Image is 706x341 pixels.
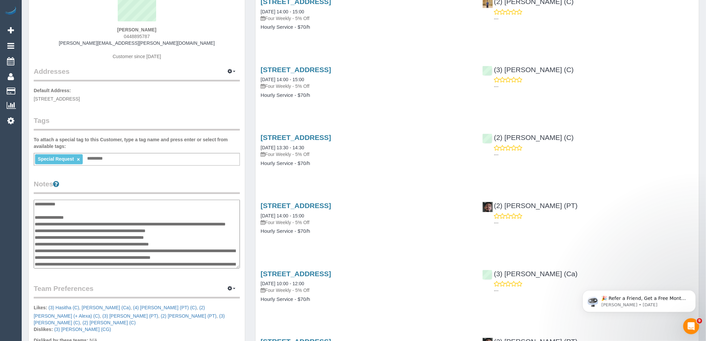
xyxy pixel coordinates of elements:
p: Four Weekly - 5% Off [261,83,472,90]
span: , [34,305,205,319]
span: Customer since [DATE] [113,54,161,59]
a: (4) [PERSON_NAME] (PT) (C) [133,305,197,310]
a: (2) [PERSON_NAME] (+ Alexa) (C) [34,305,205,319]
a: [STREET_ADDRESS] [261,134,331,141]
a: [STREET_ADDRESS] [261,202,331,209]
span: Special Request [38,156,74,162]
span: , [101,313,159,319]
p: --- [494,219,694,226]
a: × [77,157,80,162]
h4: Hourly Service - $70/h [261,93,472,98]
span: , [159,313,218,319]
a: (2) [PERSON_NAME] (C) [82,320,135,325]
img: (2) Reggy Cogulet (PT) [483,202,493,212]
span: 🎉 Refer a Friend, Get a Free Month! 🎉 Love Automaid? Share the love! When you refer a friend who ... [29,19,114,91]
h4: Hourly Service - $70/h [261,228,472,234]
a: [DATE] 10:00 - 12:00 [261,281,304,286]
span: , [34,313,225,325]
a: [DATE] 14:00 - 15:00 [261,9,304,14]
p: --- [494,15,694,22]
a: [DATE] 14:00 - 15:00 [261,77,304,82]
a: (3) [PERSON_NAME] (PT) [102,313,158,319]
p: Four Weekly - 5% Off [261,219,472,226]
h4: Hourly Service - $70/h [261,161,472,166]
a: (2) [PERSON_NAME] (PT) [161,313,217,319]
h4: Hourly Service - $70/h [261,24,472,30]
strong: [PERSON_NAME] [117,27,156,32]
legend: Team Preferences [34,284,240,299]
legend: Notes [34,179,240,194]
iframe: Intercom notifications message [573,276,706,323]
p: --- [494,287,694,294]
label: To attach a special tag to this Customer, type a tag name and press enter or select from availabl... [34,136,240,150]
a: (3) [PERSON_NAME] (C) [34,313,225,325]
p: --- [494,151,694,158]
a: (3) [PERSON_NAME] (Ca) [482,270,578,278]
a: [DATE] 14:00 - 15:00 [261,213,304,218]
p: --- [494,83,694,90]
iframe: Intercom live chat [683,318,699,334]
p: Four Weekly - 5% Off [261,151,472,158]
a: (3) [PERSON_NAME] (C) [482,66,574,73]
a: [DATE] 13:30 - 14:30 [261,145,304,150]
img: Automaid Logo [4,7,17,16]
a: [PERSON_NAME] (Ca) [82,305,130,310]
p: Message from Ellie, sent 2d ago [29,26,115,32]
span: , [132,305,198,310]
label: Likes: [34,304,47,311]
p: Four Weekly - 5% Off [261,15,472,22]
a: (3) [PERSON_NAME] (CG) [54,327,111,332]
a: [STREET_ADDRESS] [261,66,331,73]
a: [PERSON_NAME][EMAIL_ADDRESS][PERSON_NAME][DOMAIN_NAME] [59,40,215,46]
span: , [48,305,80,310]
legend: Tags [34,116,240,131]
label: Default Address: [34,87,71,94]
p: Four Weekly - 5% Off [261,287,472,294]
h4: Hourly Service - $70/h [261,297,472,302]
a: (2) [PERSON_NAME] (C) [482,134,574,141]
a: (2) [PERSON_NAME] (PT) [482,202,578,209]
span: [STREET_ADDRESS] [34,96,80,102]
label: Dislikes: [34,326,53,333]
span: 9 [697,318,702,324]
a: (3) Hasitha (C) [48,305,79,310]
a: [STREET_ADDRESS] [261,270,331,278]
span: , [80,305,132,310]
span: 0448895787 [124,34,150,39]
